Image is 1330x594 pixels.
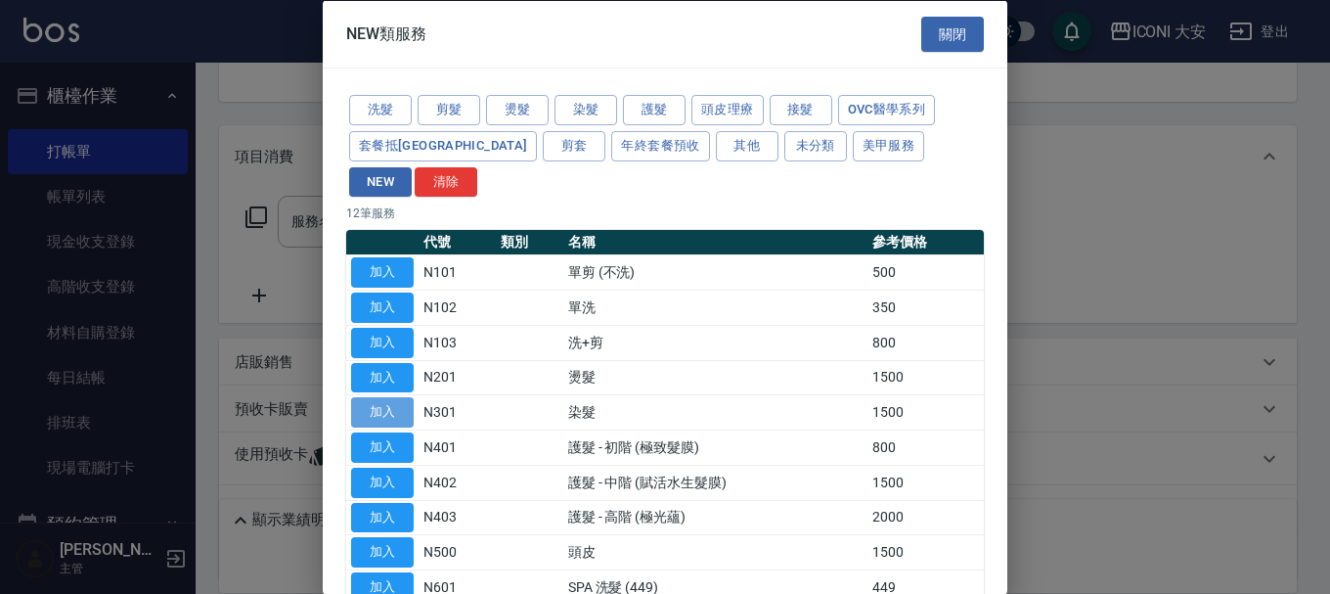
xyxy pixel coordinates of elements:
[691,95,764,125] button: 頭皮理療
[351,467,414,497] button: 加入
[921,16,984,52] button: 關閉
[867,290,984,325] td: 350
[349,95,412,125] button: 洗髮
[346,205,984,222] p: 12 筆服務
[351,257,414,288] button: 加入
[496,230,563,255] th: 類別
[419,290,496,325] td: N102
[867,500,984,535] td: 2000
[611,130,709,160] button: 年終套餐預收
[351,327,414,357] button: 加入
[349,130,537,160] button: 套餐抵[GEOGRAPHIC_DATA]
[351,362,414,392] button: 加入
[351,293,414,323] button: 加入
[563,465,867,500] td: 護髮 - 中階 (賦活水生髮膜)
[838,95,936,125] button: ovc醫學系列
[563,254,867,290] td: 單剪 (不洗)
[563,360,867,395] td: 燙髮
[351,397,414,428] button: 加入
[770,95,832,125] button: 接髮
[419,465,496,500] td: N402
[419,500,496,535] td: N403
[563,430,867,465] td: 護髮 - 初階 (極致髮膜)
[853,130,925,160] button: 美甲服務
[563,325,867,360] td: 洗+剪
[351,537,414,568] button: 加入
[867,465,984,500] td: 1500
[867,254,984,290] td: 500
[716,130,778,160] button: 其他
[346,23,426,43] span: NEW類服務
[563,230,867,255] th: 名稱
[563,290,867,325] td: 單洗
[563,394,867,430] td: 染髮
[563,500,867,535] td: 護髮 - 高階 (極光蘊)
[419,230,496,255] th: 代號
[419,394,496,430] td: N301
[419,254,496,290] td: N101
[419,325,496,360] td: N103
[784,130,847,160] button: 未分類
[351,433,414,463] button: 加入
[867,360,984,395] td: 1500
[351,502,414,532] button: 加入
[543,130,605,160] button: 剪套
[419,360,496,395] td: N201
[867,430,984,465] td: 800
[349,166,412,197] button: NEW
[415,166,477,197] button: 清除
[867,325,984,360] td: 800
[623,95,686,125] button: 護髮
[554,95,617,125] button: 染髮
[867,534,984,570] td: 1500
[867,230,984,255] th: 參考價格
[419,534,496,570] td: N500
[563,534,867,570] td: 頭皮
[418,95,480,125] button: 剪髮
[419,430,496,465] td: N401
[867,394,984,430] td: 1500
[486,95,549,125] button: 燙髮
